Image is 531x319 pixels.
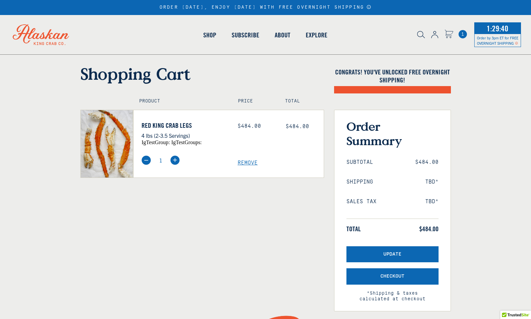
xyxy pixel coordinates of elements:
span: 1:29:40 [485,22,510,35]
img: Red King Crab Legs - 4 lbs (2-3.5 Servings) [81,110,133,178]
img: search [417,31,425,38]
div: ORDER [DATE], ENJOY [DATE] WITH FREE OVERNIGHT SHIPPING [160,5,371,10]
img: account [431,31,438,38]
img: plus [170,155,180,165]
span: *Shipping & taxes calculated at checkout [346,285,439,302]
h4: Total [285,98,318,104]
h3: Order Summary [346,119,439,148]
button: Update [346,246,439,263]
h1: Shopping Cart [80,64,324,83]
span: Checkout [380,274,405,279]
a: Announcement Bar Modal [366,5,371,9]
a: Explore [298,16,335,54]
span: Sales Tax [346,199,376,205]
button: Checkout [346,268,439,285]
p: 4 lbs (2-3.5 Servings) [142,131,228,140]
a: Subscribe [224,16,267,54]
img: minus [142,155,151,165]
div: $484.00 [238,123,276,129]
span: 1 [459,30,467,38]
span: $484.00 [286,123,309,129]
span: Subtotal [346,159,373,166]
span: Total [346,225,361,233]
a: Red King Crab Legs [142,121,228,129]
a: Cart [445,30,453,39]
img: Alaskan King Crab Co. logo [3,15,78,54]
span: igTestGroups: [171,139,202,145]
span: Shipping [346,179,373,185]
a: Shop [196,16,224,54]
span: $484.00 [419,225,439,233]
span: $484.00 [415,159,439,166]
span: igTestGroup: [142,139,170,145]
span: Order by 3pm ET for FREE OVERNIGHT SHIPPING [477,35,518,45]
a: Remove [238,160,324,166]
h4: Congrats! You've unlocked FREE OVERNIGHT SHIPPING! [334,68,451,84]
a: About [267,16,298,54]
h4: Product [139,98,224,104]
a: Cart [459,30,467,38]
span: Update [383,252,402,257]
h4: Price [238,98,271,104]
span: Shipping Notice Icon [515,41,518,45]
